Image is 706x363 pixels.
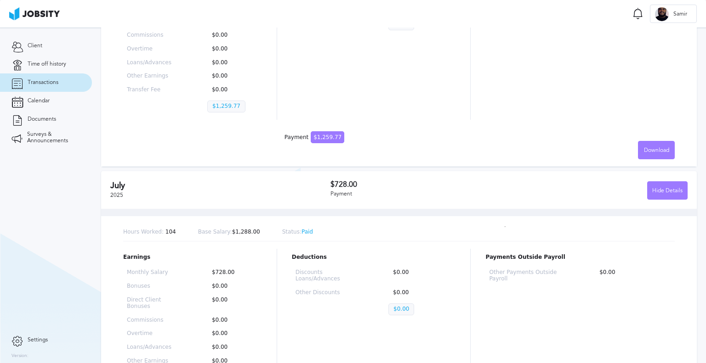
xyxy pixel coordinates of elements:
[311,131,344,143] span: $1,259.77
[282,229,313,235] p: Paid
[127,60,178,66] p: Loans/Advances
[207,297,258,310] p: $0.00
[648,182,687,200] div: Hide Details
[485,254,675,261] p: Payments Outside Payroll
[127,283,178,290] p: Bonuses
[28,43,42,49] span: Client
[127,297,178,310] p: Direct Client Bonuses
[388,269,452,282] p: $0.00
[127,317,178,324] p: Commissions
[207,46,258,52] p: $0.00
[28,79,58,86] span: Transactions
[127,330,178,337] p: Overtime
[647,181,688,200] button: Hide Details
[669,11,692,17] span: Samir
[207,344,258,351] p: $0.00
[11,353,28,359] label: Version:
[127,73,178,79] p: Other Earnings
[27,131,80,144] span: Surveys & Announcements
[655,7,669,21] div: S
[9,7,60,20] img: ab4bad089aa723f57921c736e9817d99.png
[110,181,330,190] h2: July
[207,317,258,324] p: $0.00
[198,229,232,235] span: Base Salary:
[388,290,452,296] p: $0.00
[207,330,258,337] p: $0.00
[28,116,56,123] span: Documents
[28,61,66,67] span: Time off history
[127,344,178,351] p: Loans/Advances
[110,192,123,198] span: 2025
[296,290,359,296] p: Other Discounts
[285,134,344,141] div: Payment
[330,191,509,197] div: Payment
[292,254,456,261] p: Deductions
[207,101,245,112] p: $1,259.77
[388,303,414,315] p: $0.00
[296,269,359,282] p: Discounts Loans/Advances
[127,87,178,93] p: Transfer Fee
[123,229,176,235] p: 104
[207,269,258,276] p: $728.00
[644,147,669,154] span: Download
[207,60,258,66] p: $0.00
[330,180,509,189] h3: $728.00
[123,229,164,235] span: Hours Worked:
[28,98,50,104] span: Calendar
[207,32,258,39] p: $0.00
[638,141,675,159] button: Download
[207,73,258,79] p: $0.00
[123,254,262,261] p: Earnings
[127,32,178,39] p: Commissions
[127,46,178,52] p: Overtime
[282,229,302,235] span: Status:
[207,87,258,93] p: $0.00
[198,229,260,235] p: $1,288.00
[28,337,48,343] span: Settings
[207,283,258,290] p: $0.00
[489,269,565,282] p: Other Payments Outside Payroll
[650,5,697,23] button: SSamir
[127,269,178,276] p: Monthly Salary
[595,269,671,282] p: $0.00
